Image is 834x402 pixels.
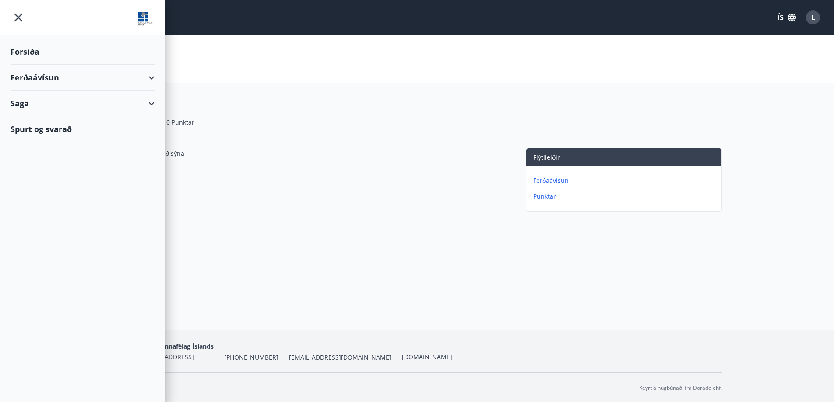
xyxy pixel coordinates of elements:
[11,65,155,91] div: Ferðaávísun
[533,176,718,185] p: Ferðaávísun
[773,10,801,25] button: ÍS
[224,353,278,362] span: [PHONE_NUMBER]
[811,13,815,22] span: L
[11,116,155,142] div: Spurt og svarað
[533,192,718,201] p: Punktar
[137,10,155,27] img: union_logo
[533,153,560,161] span: Flýtileiðir
[11,10,26,25] button: menu
[802,7,823,28] button: L
[402,353,452,361] a: [DOMAIN_NAME]
[138,353,194,361] span: [STREET_ADDRESS]
[639,384,722,392] p: Keyrt á hugbúnaði frá Dorado ehf.
[11,91,155,116] div: Saga
[11,39,155,65] div: Forsíða
[166,118,194,127] span: 0 Punktar
[289,353,391,362] span: [EMAIL_ADDRESS][DOMAIN_NAME]
[138,342,214,350] span: Blaðamannafélag Íslands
